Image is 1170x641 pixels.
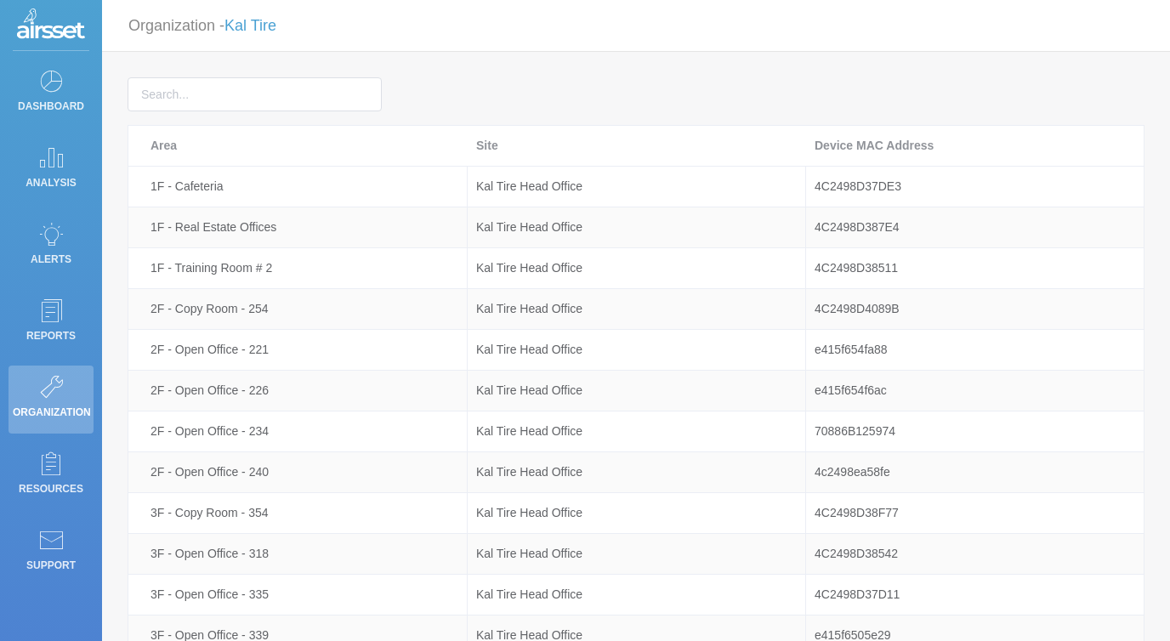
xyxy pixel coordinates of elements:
[9,60,94,128] a: Dashboard
[142,258,467,278] div: 1F - Training Room # 2
[806,544,1144,564] div: 4C2498D38542
[13,247,89,272] p: Alerts
[468,299,805,319] div: Kal Tire Head Office
[142,299,467,319] div: 2F - Copy Room - 254
[806,422,1144,441] div: 70886B125974
[13,400,89,425] p: Organization
[13,323,89,349] p: Reports
[468,177,805,196] div: Kal Tire Head Office
[806,585,1144,604] div: 4C2498D37D11
[468,218,805,237] div: Kal Tire Head Office
[9,213,94,281] a: Alerts
[9,136,94,204] a: Analysis
[142,381,467,400] div: 2F - Open Office - 226
[142,136,468,156] div: Area
[806,299,1144,319] div: 4C2498D4089B
[142,585,467,604] div: 3F - Open Office - 335
[142,218,467,237] div: 1F - Real Estate Offices
[13,553,89,578] p: Support
[9,366,94,434] a: Organization
[17,9,85,43] img: Logo
[468,136,806,156] div: Site
[142,340,467,360] div: 2F - Open Office - 221
[142,544,467,564] div: 3F - Open Office - 318
[468,381,805,400] div: Kal Tire Head Office
[806,381,1144,400] div: e415f654f6ac
[142,177,467,196] div: 1F - Cafeteria
[128,10,276,42] p: Organization -
[468,258,805,278] div: Kal Tire Head Office
[806,462,1144,482] div: 4c2498ea58fe
[806,340,1144,360] div: e415f654fa88
[142,462,467,482] div: 2F - Open Office - 240
[13,476,89,502] p: Resources
[9,519,94,587] a: Support
[128,77,382,111] input: Search...
[806,136,1144,156] div: Device MAC Address
[13,94,89,119] p: Dashboard
[468,422,805,441] div: Kal Tire Head Office
[468,340,805,360] div: Kal Tire Head Office
[142,503,467,523] div: 3F - Copy Room - 354
[468,462,805,482] div: Kal Tire Head Office
[468,544,805,564] div: Kal Tire Head Office
[142,422,467,441] div: 2F - Open Office - 234
[806,177,1144,196] div: 4C2498D37DE3
[468,503,805,523] div: Kal Tire Head Office
[468,585,805,604] div: Kal Tire Head Office
[806,258,1144,278] div: 4C2498D38511
[9,442,94,510] a: Resources
[224,17,276,34] a: Kal Tire
[9,289,94,357] a: Reports
[13,170,89,196] p: Analysis
[806,218,1144,237] div: 4C2498D387E4
[806,503,1144,523] div: 4C2498D38F77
